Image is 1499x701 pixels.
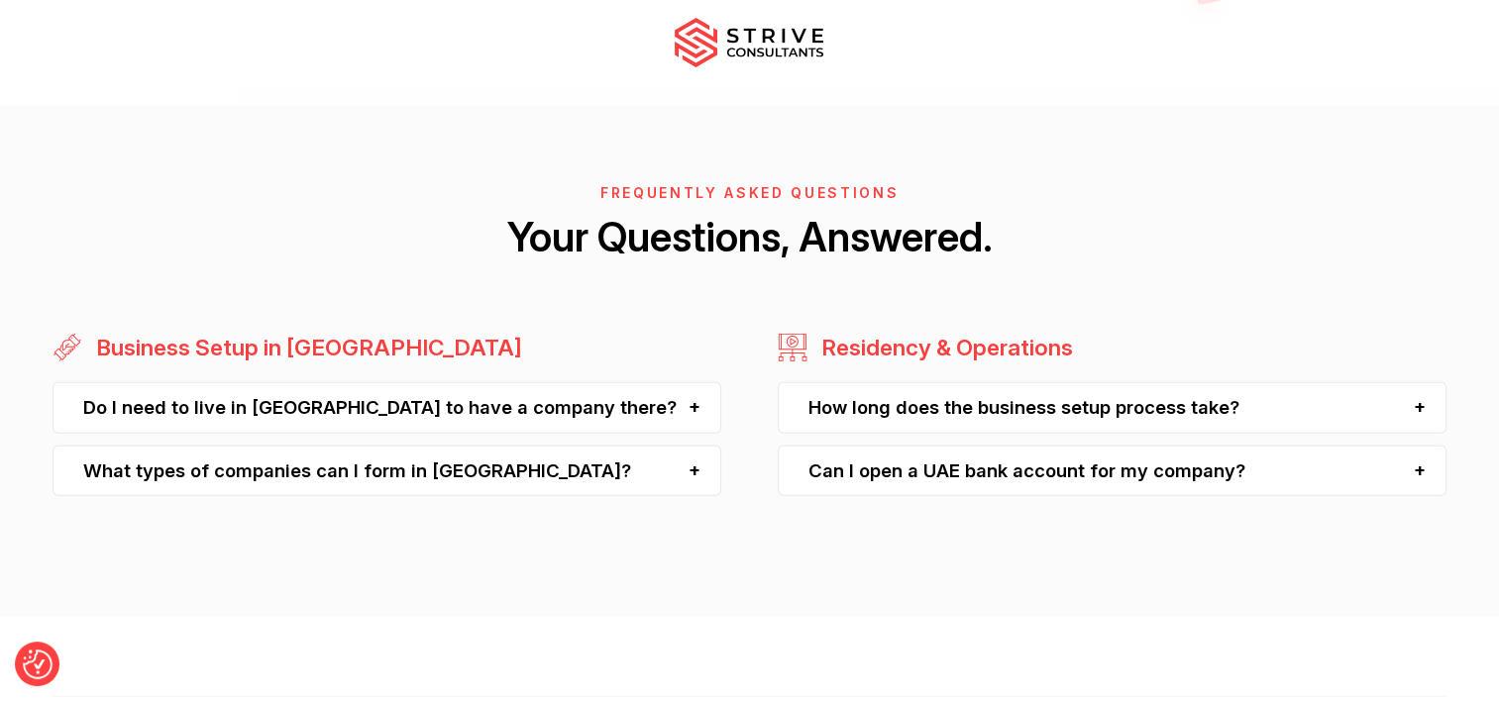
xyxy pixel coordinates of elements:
[53,446,721,496] div: What types of companies can I form in [GEOGRAPHIC_DATA]?
[811,333,1073,363] h3: Residency & Operations
[23,650,53,679] button: Consent Preferences
[675,18,823,67] img: main-logo.svg
[778,446,1446,496] div: Can I open a UAE bank account for my company?
[86,333,522,363] h3: Business Setup in [GEOGRAPHIC_DATA]
[53,382,721,433] div: Do I need to live in [GEOGRAPHIC_DATA] to have a company there?
[778,382,1446,433] div: How long does the business setup process take?
[23,650,53,679] img: Revisit consent button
